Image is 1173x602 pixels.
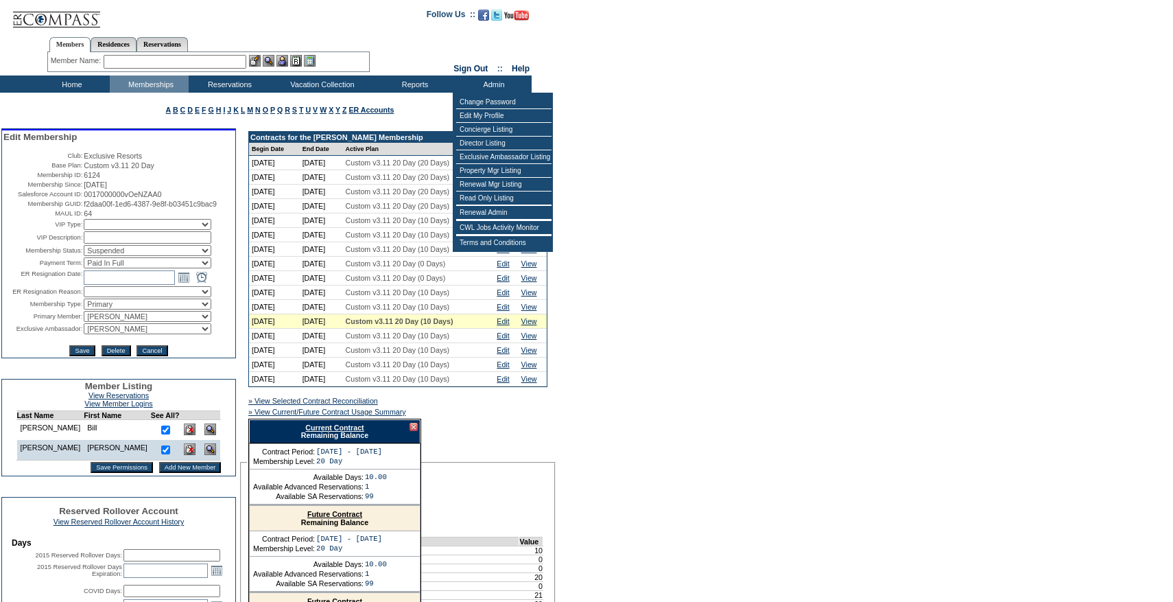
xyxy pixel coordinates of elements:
img: Delete [184,424,195,435]
td: [DATE] [249,185,300,199]
td: Director Listing [456,137,552,150]
td: CWL Jobs Activity Monitor [456,221,552,235]
label: 2015 Reserved Rollover Days: [35,552,122,559]
img: View [263,55,274,67]
td: 0 [519,564,543,572]
td: Read Only Listing [456,192,552,205]
span: Custom v3.11 20 Day (10 Days) [346,245,450,253]
a: F [202,106,206,114]
a: View [521,332,537,340]
td: 0 [519,555,543,564]
a: Z [342,106,347,114]
td: [DATE] [300,156,343,170]
td: [DATE] [300,314,343,329]
a: Sign Out [453,64,488,73]
a: Future Contract [307,510,362,518]
span: Exclusive Resorts [84,152,142,160]
td: [DATE] [300,170,343,185]
td: [DATE] - [DATE] [316,448,382,456]
span: 6124 [84,171,100,179]
img: View Dashboard [204,424,216,435]
a: S [292,106,297,114]
td: Primary Member: [3,311,82,322]
a: R [285,106,290,114]
a: K [233,106,239,114]
span: Reserved Rollover Account [59,506,178,516]
td: [DATE] [249,329,300,343]
span: f2daa00f-1ed6-4387-9e8f-b03451c9bac9 [84,200,217,208]
span: Custom v3.11 20 Day (20 Days) [346,187,450,196]
td: Reservations [189,76,268,93]
span: Custom v3.11 20 Day (10 Days) [346,360,450,369]
td: Admin [453,76,532,93]
td: Memberships [110,76,189,93]
a: P [270,106,275,114]
a: View [521,360,537,369]
a: U [305,106,311,114]
td: Begin Date [249,143,300,156]
a: I [223,106,225,114]
a: J [227,106,231,114]
td: [DATE] [300,343,343,358]
a: D [187,106,193,114]
td: Reports [374,76,453,93]
a: Edit [497,332,509,340]
span: Custom v3.11 20 Day [84,161,154,170]
td: [DATE] [249,257,300,271]
td: First Name [84,411,151,420]
a: View [521,274,537,282]
a: View [521,303,537,311]
img: Become our fan on Facebook [478,10,489,21]
img: View Dashboard [204,443,216,455]
a: » View Selected Contract Reconciliation [248,397,378,405]
a: Open the calendar popup. [176,270,191,285]
a: A [166,106,171,114]
a: Reservations [137,37,188,51]
a: H [216,106,222,114]
td: [DATE] [300,372,343,386]
img: Reservations [290,55,302,67]
a: E [195,106,200,114]
a: Edit [497,360,509,369]
td: [DATE] [249,271,300,286]
div: Remaining Balance [250,506,420,531]
td: Membership Since: [3,181,82,189]
td: Change Password [456,95,552,109]
td: [DATE] [249,213,300,228]
td: VIP Type: [3,219,82,230]
span: Edit Membership [3,132,77,142]
td: Renewal Mgr Listing [456,178,552,192]
td: Property Mgr Listing [456,164,552,178]
div: Member Name: [51,55,104,67]
td: [DATE] [249,228,300,242]
a: X [329,106,333,114]
td: [DATE] [300,329,343,343]
img: b_calculator.gif [304,55,316,67]
td: Exclusive Ambassador: [3,323,82,334]
a: L [241,106,245,114]
a: Q [277,106,283,114]
td: Available Days: [253,560,364,568]
td: [DATE] [249,314,300,329]
a: View Reservations [88,391,149,400]
td: Membership GUID: [3,200,82,208]
span: Custom v3.11 20 Day (10 Days) [346,375,450,383]
a: Edit [497,346,509,354]
a: B [173,106,178,114]
span: 0017000000vOeNZAA0 [84,190,161,198]
img: Delete [184,443,195,455]
div: Remaining Balance [249,419,420,443]
span: :: [497,64,503,73]
td: Home [31,76,110,93]
td: MAUL ID: [3,209,82,218]
td: 1 [365,570,387,578]
td: Contract Period: [253,448,315,456]
input: Save Permissions [91,462,153,473]
a: V [313,106,318,114]
a: M [247,106,253,114]
td: Available Advanced Reservations: [253,570,364,578]
a: W [320,106,327,114]
label: COVID Days: [84,588,122,594]
a: Members [49,37,91,52]
td: End Date [300,143,343,156]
